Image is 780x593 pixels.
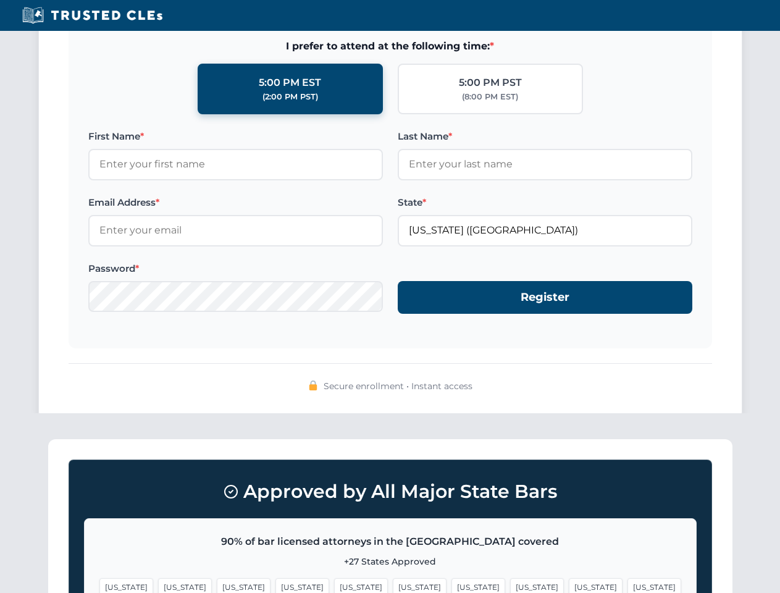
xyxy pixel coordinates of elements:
[459,75,522,91] div: 5:00 PM PST
[462,91,518,103] div: (8:00 PM EST)
[398,281,692,314] button: Register
[262,91,318,103] div: (2:00 PM PST)
[259,75,321,91] div: 5:00 PM EST
[324,379,472,393] span: Secure enrollment • Instant access
[99,555,681,568] p: +27 States Approved
[19,6,166,25] img: Trusted CLEs
[308,381,318,390] img: 🔒
[88,261,383,276] label: Password
[398,129,692,144] label: Last Name
[88,149,383,180] input: Enter your first name
[88,195,383,210] label: Email Address
[398,149,692,180] input: Enter your last name
[398,195,692,210] label: State
[84,475,697,508] h3: Approved by All Major State Bars
[88,129,383,144] label: First Name
[99,534,681,550] p: 90% of bar licensed attorneys in the [GEOGRAPHIC_DATA] covered
[88,215,383,246] input: Enter your email
[88,38,692,54] span: I prefer to attend at the following time:
[398,215,692,246] input: Florida (FL)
